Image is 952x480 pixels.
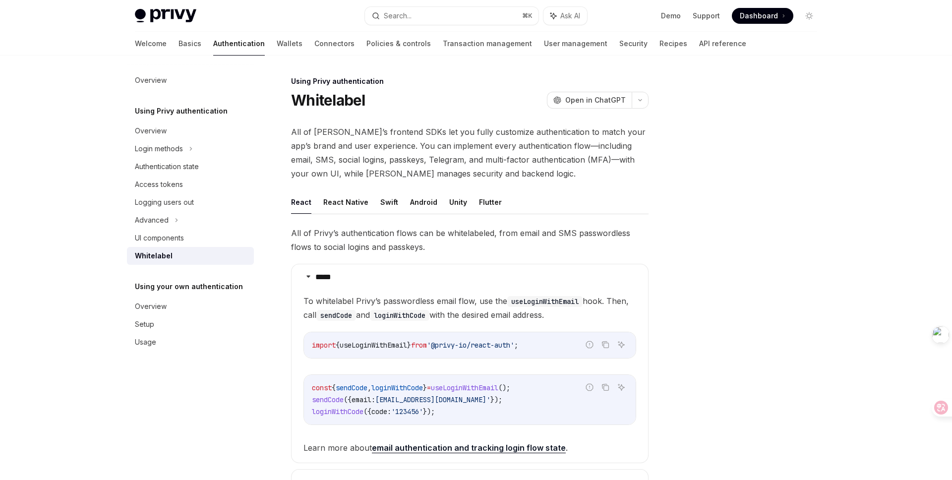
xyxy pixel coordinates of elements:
[423,407,435,416] span: });
[407,341,411,350] span: }
[303,441,636,455] span: Learn more about .
[316,310,356,321] code: sendCode
[740,11,778,21] span: Dashboard
[291,226,649,254] span: All of Privy’s authentication flows can be whitelabeled, from email and SMS passwordless flows to...
[661,11,681,21] a: Demo
[370,310,429,321] code: loginWithCode
[135,9,196,23] img: light logo
[365,7,538,25] button: Search...⌘K
[291,264,649,463] details: *****To whitelabel Privy’s passwordless email flow, use theuseLoginWithEmailhook. Then, callsendC...
[490,395,502,404] span: });
[336,341,340,350] span: {
[277,32,302,56] a: Wallets
[443,32,532,56] a: Transaction management
[291,76,649,86] div: Using Privy authentication
[544,32,607,56] a: User management
[135,105,228,117] h5: Using Privy authentication
[371,407,391,416] span: code:
[332,383,336,392] span: {
[127,333,254,351] a: Usage
[384,10,412,22] div: Search...
[291,91,365,109] h1: Whitelabel
[336,383,367,392] span: sendCode
[619,32,648,56] a: Security
[380,190,398,214] button: Swift
[127,158,254,176] a: Authentication state
[352,395,375,404] span: email:
[410,190,437,214] button: Android
[479,190,502,214] button: Flutter
[363,407,371,416] span: ({
[599,338,612,351] button: Copy the contents from the code block
[135,214,169,226] div: Advanced
[127,315,254,333] a: Setup
[314,32,355,56] a: Connectors
[135,196,194,208] div: Logging users out
[498,383,510,392] span: ();
[312,407,363,416] span: loginWithCode
[699,32,746,56] a: API reference
[127,193,254,211] a: Logging users out
[127,298,254,315] a: Overview
[127,71,254,89] a: Overview
[135,250,173,262] div: Whitelabel
[213,32,265,56] a: Authentication
[615,338,628,351] button: Ask AI
[312,383,332,392] span: const
[507,296,583,307] code: useLoginWithEmail
[427,341,514,350] span: '@privy-io/react-auth'
[135,32,167,56] a: Welcome
[449,190,467,214] button: Unity
[367,383,371,392] span: ,
[127,247,254,265] a: Whitelabel
[135,74,167,86] div: Overview
[543,7,587,25] button: Ask AI
[615,381,628,394] button: Ask AI
[732,8,793,24] a: Dashboard
[583,381,596,394] button: Report incorrect code
[135,179,183,190] div: Access tokens
[372,443,566,453] a: email authentication and tracking login flow state
[291,125,649,180] span: All of [PERSON_NAME]’s frontend SDKs let you fully customize authentication to match your app’s b...
[411,341,427,350] span: from
[375,395,490,404] span: [EMAIL_ADDRESS][DOMAIN_NAME]'
[565,95,626,105] span: Open in ChatGPT
[547,92,632,109] button: Open in ChatGPT
[323,190,368,214] button: React Native
[427,383,431,392] span: =
[599,381,612,394] button: Copy the contents from the code block
[135,161,199,173] div: Authentication state
[135,125,167,137] div: Overview
[312,395,344,404] span: sendCode
[801,8,817,24] button: Toggle dark mode
[135,300,167,312] div: Overview
[312,341,336,350] span: import
[391,407,423,416] span: '123456'
[423,383,427,392] span: }
[340,341,407,350] span: useLoginWithEmail
[522,12,533,20] span: ⌘ K
[135,281,243,293] h5: Using your own authentication
[303,294,636,322] span: To whitelabel Privy’s passwordless email flow, use the hook. Then, call and with the desired emai...
[431,383,498,392] span: useLoginWithEmail
[135,143,183,155] div: Login methods
[127,122,254,140] a: Overview
[560,11,580,21] span: Ask AI
[135,318,154,330] div: Setup
[693,11,720,21] a: Support
[178,32,201,56] a: Basics
[135,336,156,348] div: Usage
[135,232,184,244] div: UI components
[344,395,352,404] span: ({
[366,32,431,56] a: Policies & controls
[291,190,311,214] button: React
[583,338,596,351] button: Report incorrect code
[127,229,254,247] a: UI components
[514,341,518,350] span: ;
[659,32,687,56] a: Recipes
[127,176,254,193] a: Access tokens
[371,383,423,392] span: loginWithCode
